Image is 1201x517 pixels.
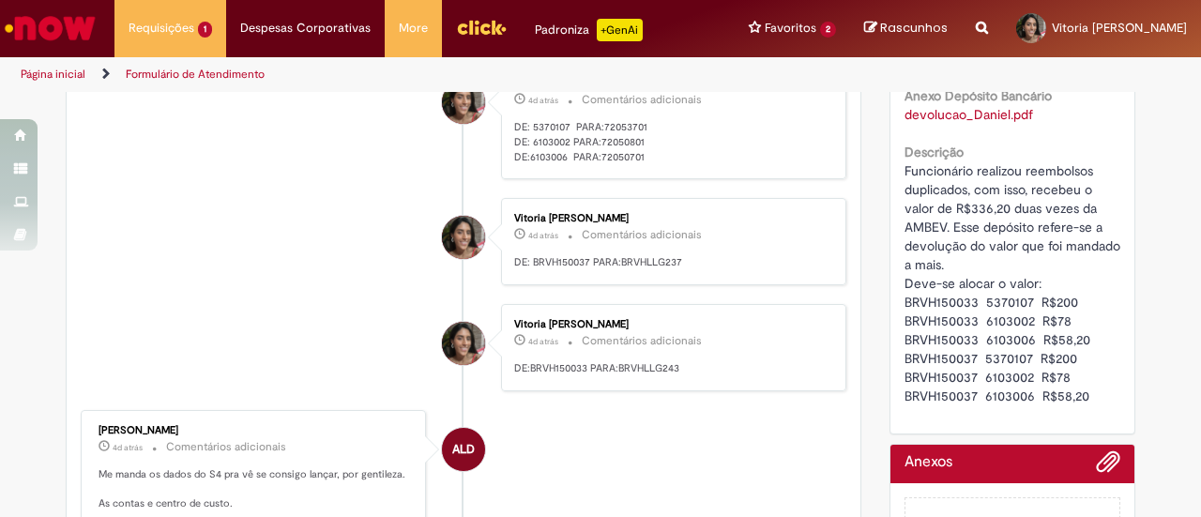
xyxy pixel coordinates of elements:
[442,428,485,471] div: Andressa Luiza Da Silva
[14,57,786,92] ul: Trilhas de página
[442,216,485,259] div: Vitoria Cavalcante Cardoso
[528,336,558,347] span: 4d atrás
[113,442,143,453] span: 4d atrás
[765,19,816,38] span: Favoritos
[99,425,411,436] div: [PERSON_NAME]
[864,20,948,38] a: Rascunhos
[535,19,643,41] div: Padroniza
[582,92,702,108] small: Comentários adicionais
[905,454,952,471] h2: Anexos
[514,213,827,224] div: Vitoria [PERSON_NAME]
[198,22,212,38] span: 1
[528,95,558,106] span: 4d atrás
[528,230,558,241] time: 25/08/2025 14:42:32
[1052,20,1187,36] span: Vitoria [PERSON_NAME]
[21,67,85,82] a: Página inicial
[880,19,948,37] span: Rascunhos
[99,467,411,511] p: Me manda os dados do S4 pra vê se consigo lançar, por gentileza. As contas e centro de custo.
[514,120,827,164] p: DE: 5370107 PARA:72053701 DE: 6103002 PARA:72050801 DE:6103006 PARA:72050701
[820,22,836,38] span: 2
[514,319,827,330] div: Vitoria [PERSON_NAME]
[905,162,1124,404] span: Funcionário realizou reembolsos duplicados, com isso, recebeu o valor de R$336,20 duas vezes da A...
[582,333,702,349] small: Comentários adicionais
[2,9,99,47] img: ServiceNow
[905,106,1033,123] a: Download de devolucao_Daniel.pdf
[528,230,558,241] span: 4d atrás
[129,19,194,38] span: Requisições
[442,322,485,365] div: Vitoria Cavalcante Cardoso
[240,19,371,38] span: Despesas Corporativas
[126,67,265,82] a: Formulário de Atendimento
[597,19,643,41] p: +GenAi
[399,19,428,38] span: More
[528,95,558,106] time: 25/08/2025 14:44:21
[905,87,1052,104] b: Anexo Depósito Bancário
[514,361,827,376] p: DE:BRVH150033 PARA:BRVHLLG243
[514,255,827,270] p: DE: BRVH150037 PARA:BRVHLLG237
[113,442,143,453] time: 25/08/2025 14:11:44
[166,439,286,455] small: Comentários adicionais
[528,336,558,347] time: 25/08/2025 14:42:03
[582,227,702,243] small: Comentários adicionais
[1096,449,1120,483] button: Adicionar anexos
[452,427,475,472] span: ALD
[456,13,507,41] img: click_logo_yellow_360x200.png
[905,144,964,160] b: Descrição
[442,81,485,124] div: Vitoria Cavalcante Cardoso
